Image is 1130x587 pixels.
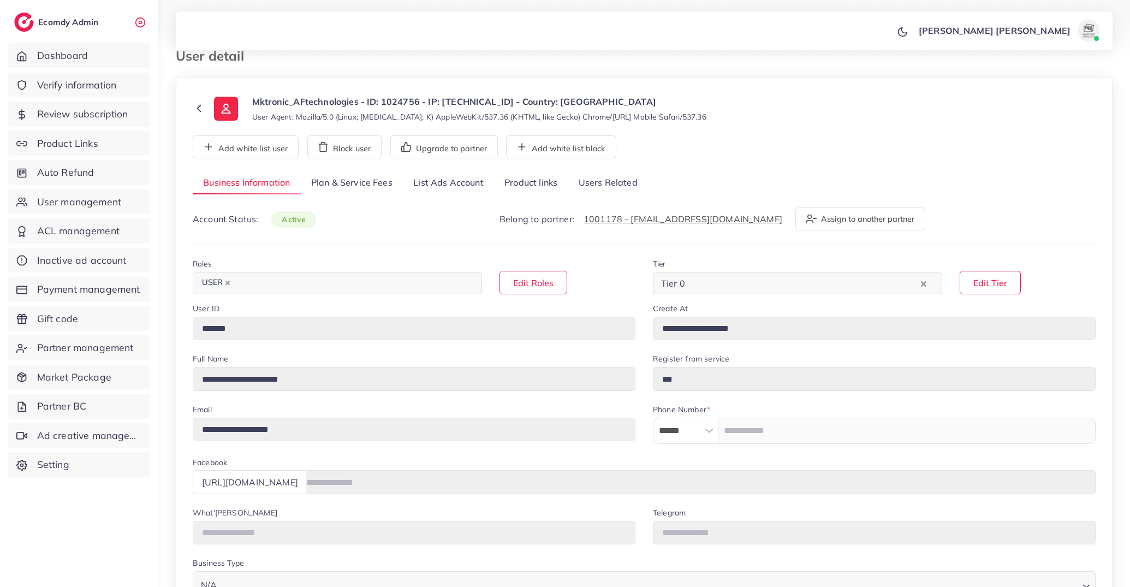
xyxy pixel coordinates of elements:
[8,73,150,98] a: Verify information
[8,335,150,360] a: Partner management
[494,171,568,195] a: Product links
[8,306,150,331] a: Gift code
[506,135,616,158] button: Add white list block
[8,102,150,127] a: Review subscription
[653,272,942,294] div: Search for option
[913,20,1104,41] a: [PERSON_NAME] [PERSON_NAME]avatar
[14,13,34,32] img: logo
[37,195,121,209] span: User management
[659,275,687,292] span: Tier 0
[8,218,150,244] a: ACL management
[919,24,1070,37] p: [PERSON_NAME] [PERSON_NAME]
[252,95,706,108] p: Mktronic_AFtechnologies - ID: 1024756 - IP: [TECHNICAL_ID] - Country: [GEOGRAPHIC_DATA]
[271,211,316,228] span: active
[37,458,69,472] span: Setting
[307,135,382,158] button: Block user
[176,48,253,64] h3: User detail
[37,137,98,151] span: Product Links
[37,282,140,297] span: Payment management
[8,394,150,419] a: Partner BC
[14,13,101,32] a: logoEcomdy Admin
[8,452,150,477] a: Setting
[37,312,78,326] span: Gift code
[214,97,238,121] img: ic-user-info.36bf1079.svg
[921,277,926,289] button: Clear Selected
[193,272,482,294] div: Search for option
[37,399,87,413] span: Partner BC
[193,303,219,314] label: User ID
[653,353,729,364] label: Register from service
[795,207,925,230] button: Assign to another partner
[499,212,782,226] p: Belong to partner:
[37,224,120,238] span: ACL management
[38,17,101,27] h2: Ecomdy Admin
[193,404,212,415] label: Email
[193,258,212,269] label: Roles
[193,353,228,364] label: Full Name
[653,507,686,518] label: Telegram
[390,135,498,158] button: Upgrade to partner
[584,214,782,224] a: 1001178 - [EMAIL_ADDRESS][DOMAIN_NAME]
[193,135,299,158] button: Add white list user
[193,457,227,468] label: Facebook
[653,404,710,415] label: Phone Number
[193,171,301,195] a: Business Information
[37,107,128,121] span: Review subscription
[37,341,134,355] span: Partner management
[653,303,688,314] label: Create At
[301,171,403,195] a: Plan & Service Fees
[193,212,316,226] p: Account Status:
[236,275,468,292] input: Search for option
[499,271,567,294] button: Edit Roles
[193,558,244,568] label: Business Type
[8,365,150,390] a: Market Package
[225,280,230,286] button: Deselect USER
[403,171,494,195] a: List Ads Account
[37,165,94,180] span: Auto Refund
[1078,20,1099,41] img: avatar
[8,423,150,448] a: Ad creative management
[37,49,88,63] span: Dashboard
[8,189,150,215] a: User management
[653,258,666,269] label: Tier
[193,507,277,518] label: What'[PERSON_NAME]
[8,248,150,273] a: Inactive ad account
[37,429,142,443] span: Ad creative management
[8,277,150,302] a: Payment management
[8,43,150,68] a: Dashboard
[37,253,127,268] span: Inactive ad account
[688,275,918,292] input: Search for option
[8,160,150,185] a: Auto Refund
[8,131,150,156] a: Product Links
[37,78,117,92] span: Verify information
[193,470,307,494] div: [URL][DOMAIN_NAME]
[568,171,647,195] a: Users Related
[252,111,706,122] small: User Agent: Mozilla/5.0 (Linux; [MEDICAL_DATA]; K) AppleWebKit/537.36 (KHTML, like Gecko) Chrome/...
[960,271,1021,294] button: Edit Tier
[197,275,235,290] span: USER
[37,370,111,384] span: Market Package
